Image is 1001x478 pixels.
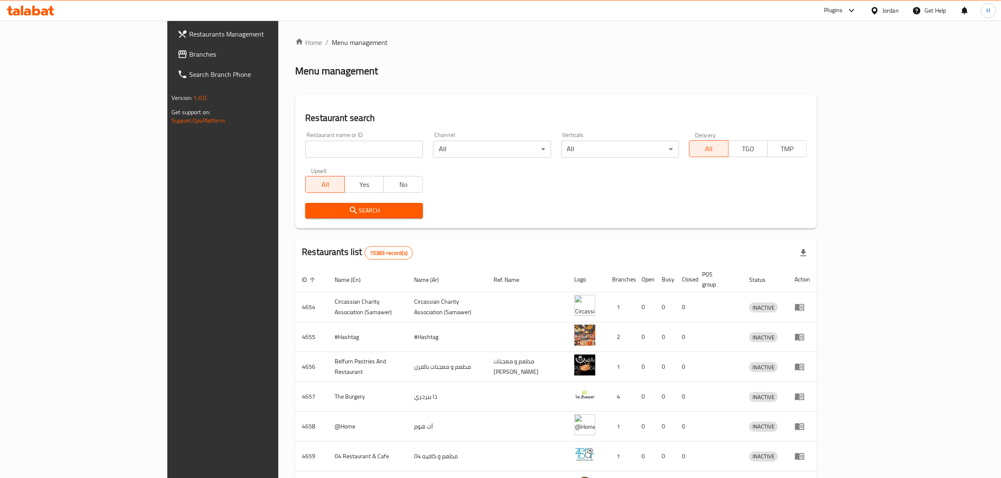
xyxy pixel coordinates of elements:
[675,441,695,471] td: 0
[171,64,335,84] a: Search Branch Phone
[793,243,813,263] div: Export file
[561,141,679,158] div: All
[328,322,407,352] td: #Hashtag
[487,352,568,382] td: مطعم و معجنات [PERSON_NAME]
[407,352,487,382] td: مطعم و معجنات بالفرن
[655,441,675,471] td: 0
[675,322,695,352] td: 0
[749,392,778,402] div: INACTIVE
[574,325,595,346] img: #Hashtag
[882,6,899,15] div: Jordan
[407,322,487,352] td: #Hashtag
[309,179,341,191] span: All
[749,303,778,313] span: INACTIVE
[383,176,423,193] button: No
[328,382,407,412] td: The Burgery
[689,140,729,157] button: All
[635,267,655,292] th: Open
[749,392,778,402] span: INACTIVE
[767,140,807,157] button: TMP
[795,302,810,312] div: Menu
[655,322,675,352] td: 0
[365,249,412,257] span: 15383 record(s)
[387,179,420,191] span: No
[574,295,595,316] img: ​Circassian ​Charity ​Association​ (Samawer)
[312,205,416,216] span: Search
[732,143,764,155] span: TGO
[695,132,716,138] label: Delivery
[172,115,225,126] a: Support.OpsPlatform
[749,422,778,431] span: INACTIVE
[344,176,384,193] button: Yes
[574,355,595,376] img: Belfurn Pastries And Restaurant
[407,292,487,322] td: ​Circassian ​Charity ​Association​ (Samawer)
[305,112,807,124] h2: Restaurant search
[635,412,655,441] td: 0
[328,352,407,382] td: Belfurn Pastries And Restaurant
[824,5,843,16] div: Plugins
[795,421,810,431] div: Menu
[189,29,328,39] span: Restaurants Management
[414,275,450,285] span: Name (Ar)
[407,382,487,412] td: ذا بيرجري
[328,412,407,441] td: @Home
[574,384,595,405] img: The Burgery
[795,391,810,402] div: Menu
[635,292,655,322] td: 0
[655,382,675,412] td: 0
[605,441,635,471] td: 1
[605,267,635,292] th: Branches
[305,141,423,158] input: Search for restaurant name or ID..
[295,37,817,47] nav: breadcrumb
[986,6,990,15] span: H
[749,362,778,372] div: INACTIVE
[655,412,675,441] td: 0
[795,362,810,372] div: Menu
[193,92,206,103] span: 1.0.0
[795,332,810,342] div: Menu
[635,382,655,412] td: 0
[407,412,487,441] td: آت هوم
[749,362,778,372] span: INACTIVE
[171,24,335,44] a: Restaurants Management
[605,292,635,322] td: 1
[302,275,318,285] span: ID
[305,203,423,218] button: Search
[795,451,810,461] div: Menu
[302,246,413,260] h2: Restaurants list
[332,37,388,47] span: Menu management
[574,414,595,435] img: @Home
[433,141,551,158] div: All
[605,352,635,382] td: 1
[702,269,732,289] span: POS group
[171,44,335,64] a: Branches
[328,292,407,322] td: ​Circassian ​Charity ​Association​ (Samawer)
[305,176,345,193] button: All
[788,267,817,292] th: Action
[749,333,778,342] span: INACTIVE
[172,92,192,103] span: Version:
[189,49,328,59] span: Branches
[675,382,695,412] td: 0
[675,412,695,441] td: 0
[675,292,695,322] td: 0
[494,275,530,285] span: Ref. Name
[728,140,768,157] button: TGO
[635,322,655,352] td: 0
[189,69,328,79] span: Search Branch Phone
[311,168,327,173] label: Upsell
[605,382,635,412] td: 4
[749,452,778,461] span: INACTIVE
[328,441,407,471] td: 04 Restaurant & Cafe
[635,352,655,382] td: 0
[407,441,487,471] td: مطعم و كافيه 04
[635,441,655,471] td: 0
[348,179,380,191] span: Yes
[568,267,605,292] th: Logo
[574,444,595,465] img: 04 Restaurant & Cafe
[605,322,635,352] td: 2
